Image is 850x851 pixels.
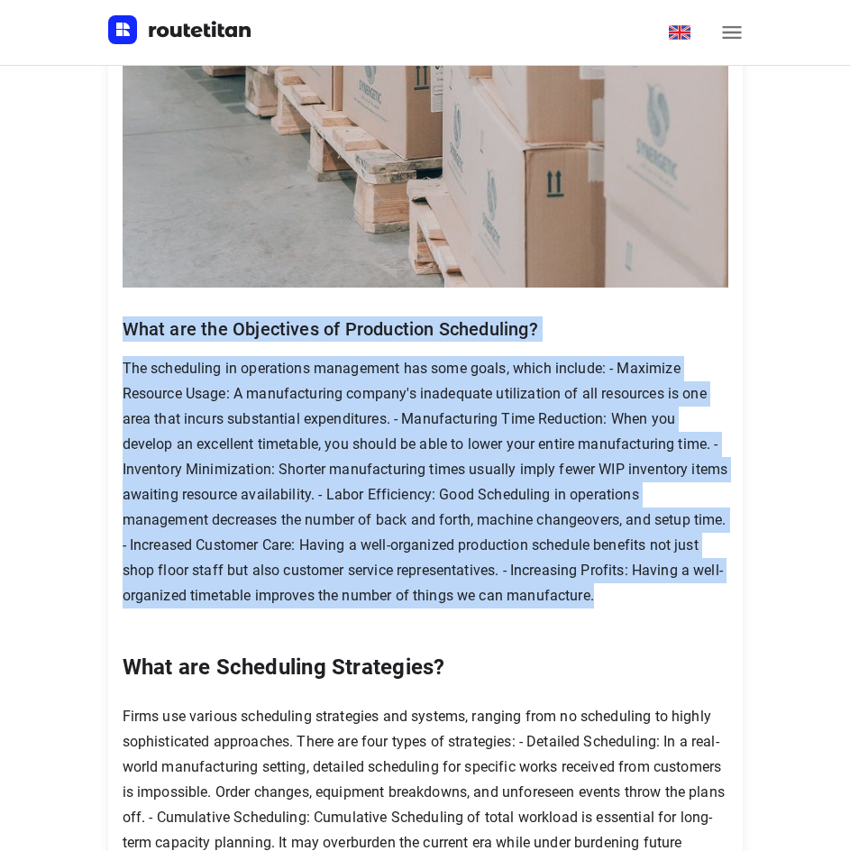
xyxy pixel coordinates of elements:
a: Routetitan [108,15,252,49]
img: Routetitan logo [108,15,252,44]
p: The scheduling in operations management has some goals, which include: - Maximize Resource Usage:... [123,356,728,609]
p: What are the Objectives of Production Scheduling? [123,316,728,342]
button: menu [714,14,750,50]
p: What are Scheduling Strategies? [123,652,728,682]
